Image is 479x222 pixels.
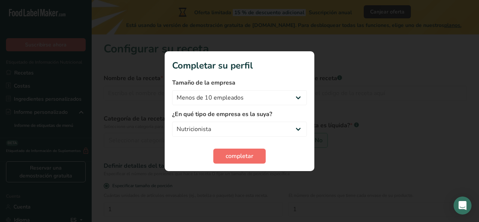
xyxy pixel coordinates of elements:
[213,149,266,164] button: completar
[226,152,253,160] font: completar
[172,110,272,118] font: ¿En qué tipo de empresa es la suya?
[172,60,253,72] font: Completar su perfil
[454,197,472,215] div: Abrir Intercom Messenger
[172,79,235,87] font: Tamaño de la empresa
